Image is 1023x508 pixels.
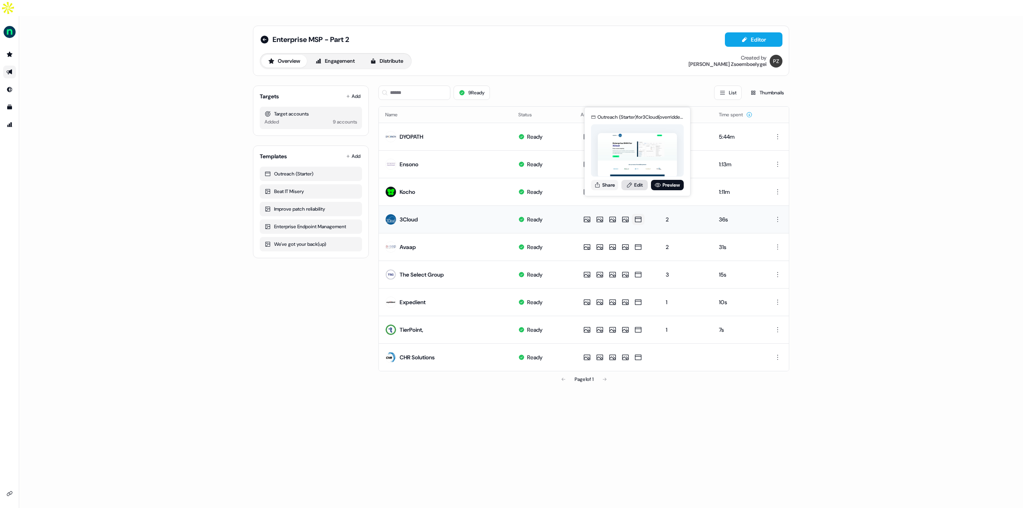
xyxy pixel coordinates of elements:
a: Editor [725,36,782,45]
div: Beat IT Misery [265,187,357,195]
div: Outreach (Starter) [265,170,357,178]
button: Editor [725,32,782,47]
button: Add [344,91,362,102]
div: Page 1 of 1 [575,375,593,383]
div: Ready [527,160,543,168]
div: Added [265,118,279,126]
div: Ready [527,326,543,334]
div: Target accounts [265,110,357,118]
div: 1:13m [719,160,758,168]
div: Ready [527,133,543,141]
button: Time spent [719,108,752,122]
div: 3 [666,271,706,279]
span: Enterprise MSP - Part 2 [273,35,349,44]
div: Targets [260,92,279,100]
div: Templates [260,152,287,160]
a: Go to templates [3,101,16,114]
div: Ready [527,271,543,279]
a: Go to integrations [3,487,16,500]
img: asset preview [598,133,677,177]
div: CHR Solutions [400,353,435,361]
button: Distribute [363,55,410,68]
div: Ready [527,353,543,361]
div: Avaap [400,243,416,251]
div: 5:44m [719,133,758,141]
div: We've got your back(up) [265,240,357,248]
div: 1:11m [719,188,758,196]
div: 15s [719,271,758,279]
div: 2 [666,243,706,251]
div: Ready [527,188,543,196]
div: Outreach (Starter) for 3Cloud (overridden) [597,113,684,121]
button: List [714,86,742,100]
div: The Select Group [400,271,444,279]
div: Expedient [400,298,426,306]
div: Ready [527,243,543,251]
button: 9Ready [454,86,490,100]
div: 1 [666,298,706,306]
div: 2 [666,215,706,223]
th: Assets [574,107,659,123]
a: Go to Inbound [3,83,16,96]
div: Improve patch reliability [265,205,357,213]
img: Petra [770,55,782,68]
button: Engagement [308,55,362,68]
div: 31s [719,243,758,251]
a: Edit [621,180,648,190]
div: 36s [719,215,758,223]
button: Name [385,108,407,122]
button: Share [591,180,618,190]
div: Kocho [400,188,415,196]
button: Thumbnails [745,86,789,100]
div: Created by [741,55,766,61]
div: Ready [527,298,543,306]
div: Ready [527,215,543,223]
div: [PERSON_NAME] Zsoemboelygei [689,61,766,68]
div: 9 accounts [333,118,357,126]
div: Ensono [400,160,418,168]
div: 7s [719,326,758,334]
button: Status [518,108,541,122]
div: DYOPATH [400,133,423,141]
button: Add [344,151,362,162]
div: 10s [719,298,758,306]
a: Go to attribution [3,118,16,131]
div: Enterprise Endpoint Management [265,223,357,231]
div: 1 [666,326,706,334]
button: Overview [261,55,307,68]
a: Preview [651,180,684,190]
div: 3Cloud [400,215,418,223]
a: Go to prospects [3,48,16,61]
div: TierPoint, [400,326,423,334]
a: Go to outbound experience [3,66,16,78]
